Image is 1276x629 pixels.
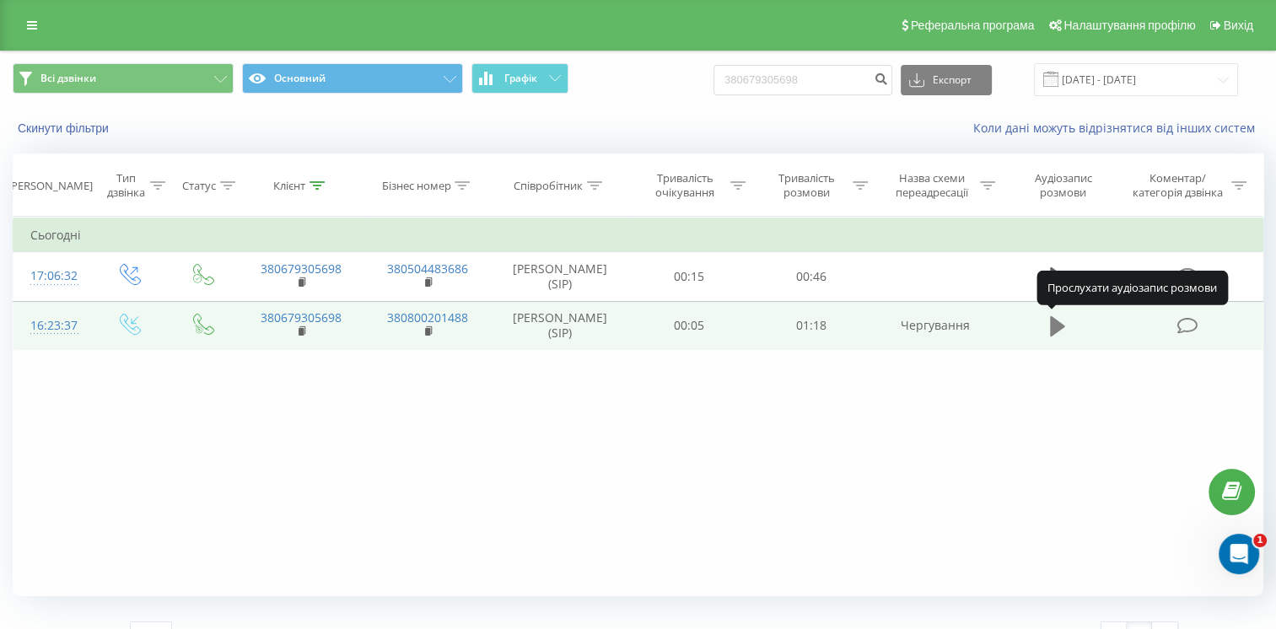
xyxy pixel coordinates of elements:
[901,65,992,95] button: Експорт
[504,73,537,84] span: Графік
[273,179,305,193] div: Клієнт
[514,179,583,193] div: Співробітник
[1224,19,1253,32] span: Вихід
[387,309,468,325] a: 380800201488
[628,252,751,301] td: 00:15
[13,218,1263,252] td: Сьогодні
[13,63,234,94] button: Всі дзвінки
[8,179,93,193] div: [PERSON_NAME]
[261,309,342,325] a: 380679305698
[387,261,468,277] a: 380504483686
[1015,171,1112,200] div: Аудіозапис розмови
[106,171,146,200] div: Тип дзвінка
[1036,271,1228,304] div: Прослухати аудіозапис розмови
[1253,534,1267,547] span: 1
[643,171,727,200] div: Тривалість очікування
[750,252,872,301] td: 00:46
[750,301,872,350] td: 01:18
[492,301,628,350] td: [PERSON_NAME] (SIP)
[1219,534,1259,574] iframe: Intercom live chat
[628,301,751,350] td: 00:05
[242,63,463,94] button: Основний
[1063,19,1195,32] span: Налаштування профілю
[713,65,892,95] input: Пошук за номером
[872,301,999,350] td: Чергування
[1128,171,1227,200] div: Коментар/категорія дзвінка
[887,171,976,200] div: Назва схеми переадресації
[40,72,96,85] span: Всі дзвінки
[261,261,342,277] a: 380679305698
[973,120,1263,136] a: Коли дані можуть відрізнятися вiд інших систем
[765,171,848,200] div: Тривалість розмови
[492,252,628,301] td: [PERSON_NAME] (SIP)
[381,179,450,193] div: Бізнес номер
[13,121,117,136] button: Скинути фільтри
[911,19,1035,32] span: Реферальна програма
[471,63,568,94] button: Графік
[182,179,216,193] div: Статус
[30,260,74,293] div: 17:06:32
[30,309,74,342] div: 16:23:37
